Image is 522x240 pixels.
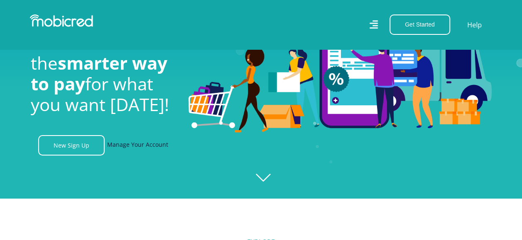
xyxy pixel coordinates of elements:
img: Welcome to Mobicred [189,2,492,133]
img: Mobicred [30,15,93,27]
button: Get Started [390,15,450,35]
a: Help [467,19,482,30]
a: New Sign Up [38,135,105,155]
h1: - the for what you want [DATE]! [31,32,176,115]
a: Manage Your Account [107,135,168,155]
span: smarter way to pay [31,51,167,95]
